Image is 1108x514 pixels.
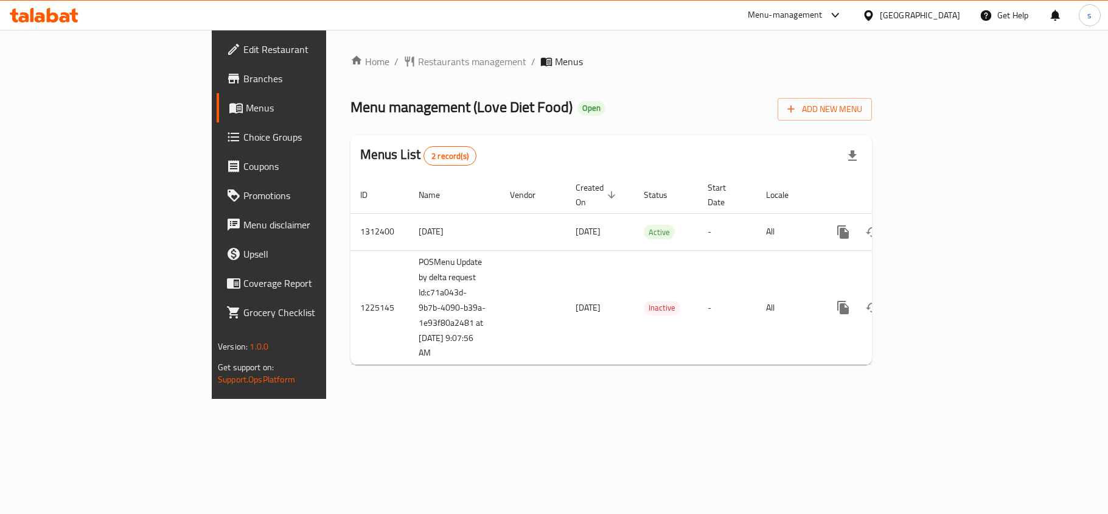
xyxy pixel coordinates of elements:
button: Change Status [858,293,887,322]
a: Restaurants management [403,54,526,69]
span: Status [644,188,683,202]
a: Upsell [217,239,397,269]
span: s [1087,9,1092,22]
span: Created On [576,180,619,209]
span: Active [644,225,675,239]
span: Menu disclaimer [243,217,387,232]
span: [DATE] [576,300,601,315]
span: Coupons [243,159,387,174]
button: more [829,293,858,322]
span: Menu management ( Love Diet Food ) [350,93,573,121]
span: 1.0.0 [249,339,268,354]
a: Branches [217,64,397,93]
nav: breadcrumb [350,54,872,69]
td: All [756,250,819,365]
span: Inactive [644,301,680,315]
div: Open [577,101,605,116]
span: [DATE] [576,224,601,239]
span: Version: [218,339,248,354]
div: Total records count [423,146,476,166]
button: Change Status [858,217,887,247]
button: more [829,217,858,247]
span: Promotions [243,188,387,203]
span: 2 record(s) [424,150,476,162]
div: [GEOGRAPHIC_DATA] [880,9,960,22]
span: Locale [766,188,804,202]
a: Choice Groups [217,122,397,152]
span: Vendor [510,188,551,202]
span: Choice Groups [243,130,387,144]
a: Menu disclaimer [217,210,397,239]
th: Actions [819,177,955,214]
span: Menus [555,54,583,69]
td: [DATE] [409,213,500,250]
td: POSMenu Update by delta request Id:c71a043d-9b7b-4090-b39a-1e93f80a2481 at [DATE] 9:07:56 AM [409,250,500,365]
div: Export file [838,141,867,171]
div: Menu-management [748,8,823,23]
button: Add New Menu [778,98,872,121]
span: Name [419,188,456,202]
a: Grocery Checklist [217,298,397,327]
a: Coupons [217,152,397,181]
a: Promotions [217,181,397,210]
span: Restaurants management [418,54,526,69]
span: ID [360,188,383,202]
span: Branches [243,71,387,86]
a: Coverage Report [217,269,397,298]
span: Grocery Checklist [243,305,387,320]
span: Open [577,103,605,113]
span: Get support on: [218,359,274,375]
span: Edit Restaurant [243,42,387,57]
td: - [698,213,756,250]
a: Menus [217,93,397,122]
span: Start Date [708,180,742,209]
td: All [756,213,819,250]
li: / [531,54,535,69]
a: Support.OpsPlatform [218,371,295,387]
a: Edit Restaurant [217,35,397,64]
td: - [698,250,756,365]
span: Menus [246,100,387,115]
table: enhanced table [350,177,955,365]
span: Coverage Report [243,276,387,290]
span: Add New Menu [787,102,862,117]
span: Upsell [243,247,387,261]
h2: Menus List [360,146,476,166]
